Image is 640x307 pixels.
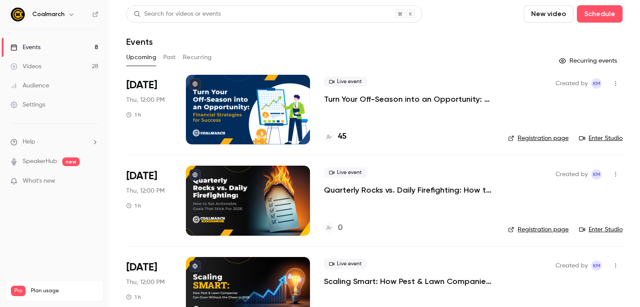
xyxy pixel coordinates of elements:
div: Sep 4 Thu, 12:00 PM (America/New York) [126,166,172,235]
span: Created by [556,169,588,180]
li: help-dropdown-opener [10,137,98,147]
span: Thu, 12:00 PM [126,278,165,287]
h6: Coalmarch [32,10,64,19]
div: 1 h [126,111,141,118]
span: What's new [23,177,55,186]
h4: 45 [338,131,347,143]
a: Quarterly Rocks vs. Daily Firefighting: How to Set Actionable Goals That Stick For 2026 [324,185,494,195]
span: Thu, 12:00 PM [126,187,165,195]
span: Help [23,137,35,147]
a: SpeakerHub [23,157,57,166]
div: Aug 21 Thu, 12:00 PM (America/New York) [126,75,172,144]
a: Turn Your Off-Season into an Opportunity: Financial Strategies for Success [324,94,494,104]
span: new [62,157,80,166]
a: Scaling Smart: How Pest & Lawn Companies Can Grow Without the Chaos in [DATE] [324,276,494,287]
div: Audience [10,81,49,90]
div: Videos [10,62,41,71]
span: Plan usage [31,287,98,294]
a: Registration page [508,134,569,143]
span: Katie McCaskill [591,169,602,180]
div: 1 h [126,202,141,209]
button: Past [163,50,176,64]
img: Coalmarch [11,7,25,21]
span: [DATE] [126,169,157,183]
div: 1 h [126,294,141,300]
button: Recurring [183,50,212,64]
span: Katie McCaskill [591,78,602,89]
span: [DATE] [126,78,157,92]
h1: Events [126,37,153,47]
span: Created by [556,78,588,89]
a: 0 [324,222,343,234]
span: Created by [556,260,588,271]
div: Settings [10,100,45,109]
button: Schedule [577,5,623,23]
span: Thu, 12:00 PM [126,96,165,104]
a: Enter Studio [579,134,623,143]
a: 45 [324,131,347,143]
button: New video [524,5,573,23]
span: Live event [324,77,367,87]
span: Pro [11,286,26,296]
button: Upcoming [126,50,156,64]
span: Live event [324,259,367,269]
button: Recurring events [555,54,623,68]
h4: 0 [338,222,343,234]
span: [DATE] [126,260,157,274]
a: Enter Studio [579,225,623,234]
span: KM [593,78,600,89]
span: Katie McCaskill [591,260,602,271]
div: Search for videos or events [134,10,221,19]
span: KM [593,260,600,271]
div: Events [10,43,40,52]
a: Registration page [508,225,569,234]
span: KM [593,169,600,180]
span: Live event [324,167,367,178]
